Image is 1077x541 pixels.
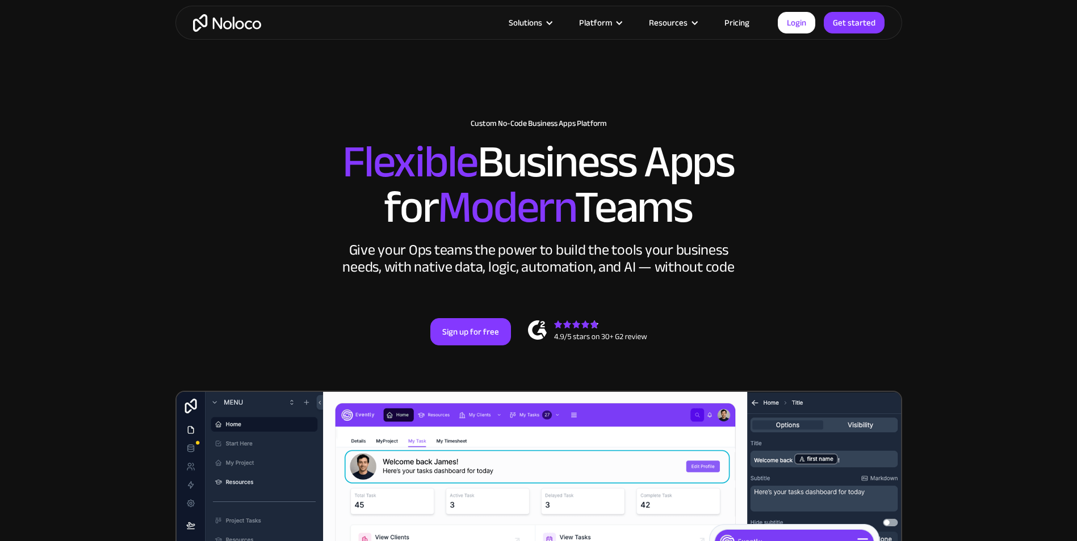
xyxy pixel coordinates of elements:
[193,14,261,32] a: home
[710,15,764,30] a: Pricing
[778,12,815,33] a: Login
[430,318,511,345] a: Sign up for free
[342,120,477,204] span: Flexible
[509,15,542,30] div: Solutions
[340,242,737,276] div: Give your Ops teams the power to build the tools your business needs, with native data, logic, au...
[187,119,891,128] h1: Custom No-Code Business Apps Platform
[635,15,710,30] div: Resources
[579,15,612,30] div: Platform
[649,15,688,30] div: Resources
[187,140,891,230] h2: Business Apps for Teams
[824,12,885,33] a: Get started
[565,15,635,30] div: Platform
[495,15,565,30] div: Solutions
[438,165,575,250] span: Modern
